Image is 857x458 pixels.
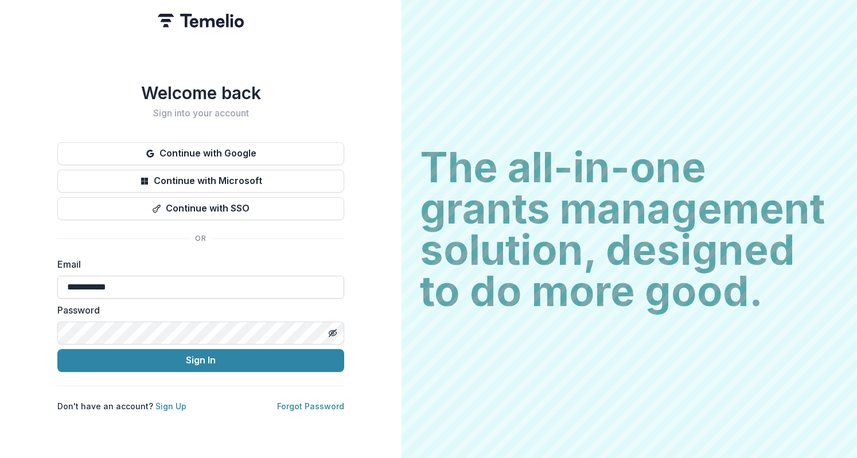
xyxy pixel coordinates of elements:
button: Sign In [57,349,344,372]
a: Forgot Password [277,401,344,411]
h1: Welcome back [57,83,344,103]
button: Continue with SSO [57,197,344,220]
label: Email [57,257,337,271]
label: Password [57,303,337,317]
h2: Sign into your account [57,108,344,119]
a: Sign Up [155,401,186,411]
button: Toggle password visibility [324,324,342,342]
img: Temelio [158,14,244,28]
button: Continue with Google [57,142,344,165]
p: Don't have an account? [57,400,186,412]
button: Continue with Microsoft [57,170,344,193]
